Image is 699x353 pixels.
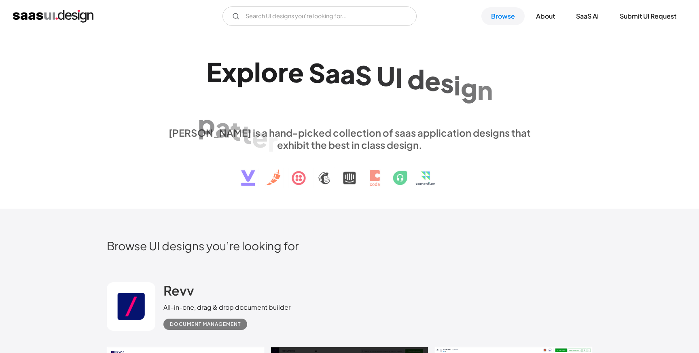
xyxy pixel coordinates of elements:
[13,10,93,23] a: home
[222,6,417,26] form: Email Form
[526,7,565,25] a: About
[309,57,325,88] div: S
[566,7,608,25] a: SaaS Ai
[170,319,241,329] div: Document Management
[107,239,592,253] h2: Browse UI designs you’re looking for
[288,57,304,88] div: e
[441,67,454,98] div: s
[227,151,472,193] img: text, icon, saas logo
[163,282,194,302] a: Revv
[230,115,241,146] div: t
[454,70,461,101] div: i
[407,63,425,95] div: d
[340,58,355,89] div: a
[477,74,493,106] div: n
[355,59,372,91] div: S
[377,60,395,91] div: U
[278,56,288,87] div: r
[261,56,278,87] div: o
[254,56,261,87] div: l
[268,126,278,157] div: r
[395,62,402,93] div: I
[222,56,237,87] div: x
[206,56,222,87] div: E
[163,56,536,118] h1: Explore SaaS UI design patterns & interactions.
[163,127,536,151] div: [PERSON_NAME] is a hand-picked collection of saas application designs that exhibit the best in cl...
[481,7,525,25] a: Browse
[215,112,230,143] div: a
[325,57,340,89] div: a
[252,122,268,153] div: e
[461,72,477,103] div: g
[198,108,215,140] div: p
[610,7,686,25] a: Submit UI Request
[241,118,252,149] div: t
[237,56,254,87] div: p
[163,282,194,298] h2: Revv
[163,302,290,312] div: All-in-one, drag & drop document builder
[222,6,417,26] input: Search UI designs you're looking for...
[425,65,441,96] div: e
